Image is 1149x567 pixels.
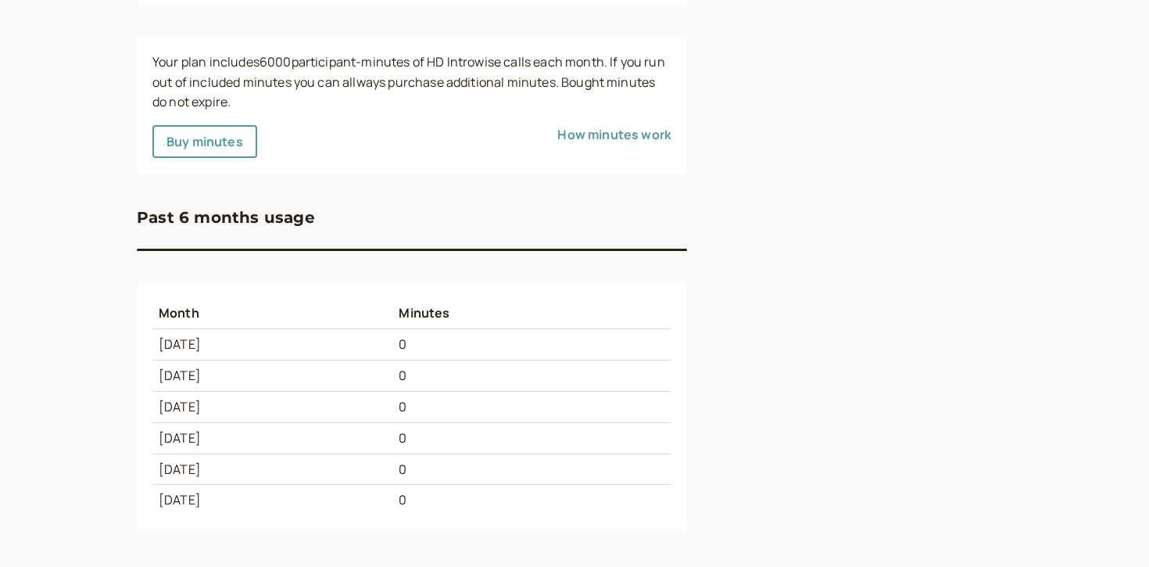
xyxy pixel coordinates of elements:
td: 0 [392,422,671,454]
td: 0 [392,454,671,485]
div: Your plan includes 6000 participant-minutes of HD Introwise calls each month. If you run out of i... [152,52,671,113]
span: Buy minutes [166,133,243,150]
td: 0 [392,485,671,515]
th: Month [152,298,392,328]
button: Buy minutes [152,125,257,158]
a: How minutes work [557,126,671,143]
td: 0 [392,361,671,392]
td: [DATE] [152,361,392,392]
iframe: Chat Widget [1071,492,1149,567]
td: [DATE] [152,422,392,454]
td: [DATE] [152,485,392,515]
td: [DATE] [152,329,392,361]
td: [DATE] [152,454,392,485]
td: [DATE] [152,391,392,422]
h3: Past 6 months usage [137,205,315,230]
td: 0 [392,391,671,422]
td: 0 [392,329,671,361]
th: Minutes [392,298,671,328]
